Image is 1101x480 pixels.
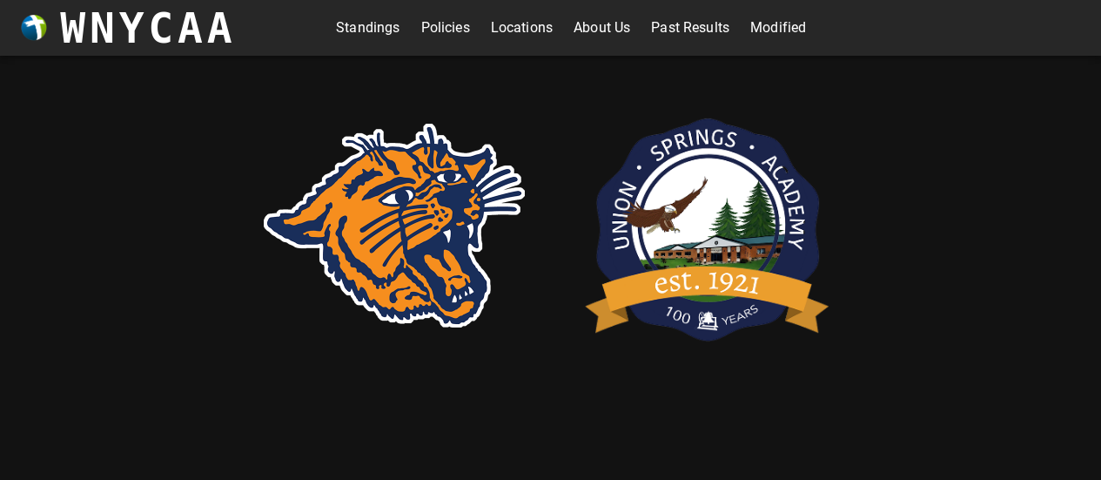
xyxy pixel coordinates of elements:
a: About Us [574,14,630,42]
a: Policies [421,14,470,42]
a: Locations [491,14,553,42]
a: Modified [750,14,806,42]
h3: WNYCAA [60,3,236,52]
img: rsd.png [264,124,525,328]
img: usa.png [577,91,838,361]
a: Standings [336,14,399,42]
a: Past Results [651,14,729,42]
img: wnycaaBall.png [21,15,47,41]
